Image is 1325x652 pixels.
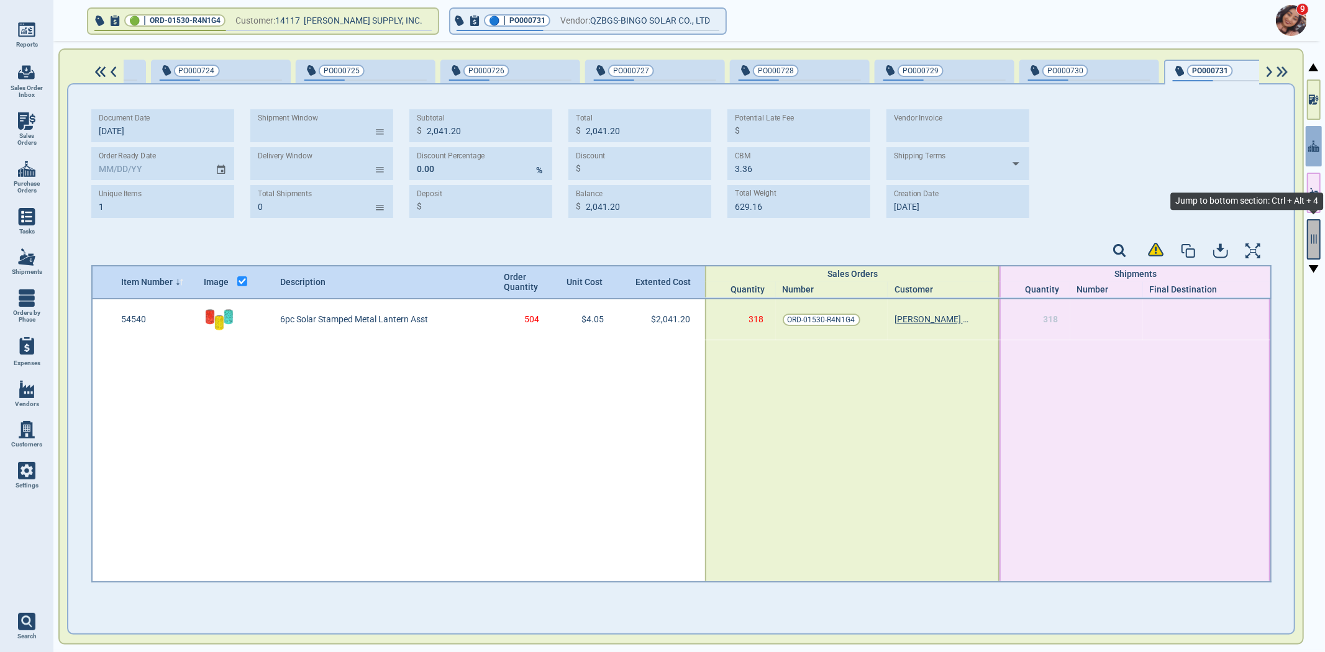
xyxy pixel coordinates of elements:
[895,314,969,324] a: [PERSON_NAME] SUPPLY, INC.
[304,16,422,25] span: [PERSON_NAME] SUPPLY, INC.
[18,289,35,307] img: menu_icon
[576,124,581,137] p: $
[894,114,942,123] label: Vendor Invoice
[91,147,206,180] input: MM/DD/YY
[536,164,542,177] p: %
[417,189,442,199] label: Deposit
[258,152,312,161] label: Delivery Window
[204,304,235,335] img: 54540Img
[18,381,35,398] img: menu_icon
[258,114,318,123] label: Shipment Window
[576,200,581,213] p: $
[758,65,794,77] span: PO000728
[827,269,878,279] span: Sales Orders
[622,299,705,340] div: $2,041.20
[903,65,939,77] span: PO000729
[18,421,35,438] img: menu_icon
[735,114,794,123] label: Potential Late Fee
[18,248,35,266] img: menu_icon
[567,277,605,287] span: Unit Cost
[88,9,438,34] button: 🟢|ORD-01530-R4N1G4Customer:14117 [PERSON_NAME] SUPPLY, INC.
[1276,5,1307,36] img: Avatar
[1044,314,1059,324] span: 318
[1114,269,1157,279] span: Shipments
[503,14,506,27] span: |
[576,114,593,123] label: Total
[886,185,1022,218] input: MM/DD/YY
[509,14,545,27] span: PO000731
[1077,284,1109,294] span: Number
[1192,65,1228,77] span: PO000731
[489,17,499,25] span: 🔵
[735,124,740,137] p: $
[1264,66,1275,78] img: ArrowIcon
[16,41,38,48] span: Reports
[12,268,42,276] span: Shipments
[895,284,933,294] span: Customer
[15,401,39,408] span: Vendors
[450,9,726,34] button: 🔵|PO000731Vendor:QZBGS-BINGO SOLAR CO., LTD
[258,189,312,199] label: Total Shipments
[275,13,304,29] span: 14117
[10,309,43,324] span: Orders by Phase
[1150,284,1218,294] span: Final Destination
[108,66,119,78] img: ArrowIcon
[576,162,581,175] p: $
[468,65,504,77] span: PO000726
[17,633,37,640] span: Search
[324,65,360,77] span: PO000725
[581,314,604,324] span: $4.05
[635,277,688,287] span: Extented Cost
[18,208,35,225] img: menu_icon
[280,277,326,287] span: Description
[99,189,142,199] label: Unique Items
[1275,66,1290,78] img: DoubleArrowIcon
[121,277,173,287] span: Item Number
[10,84,43,99] span: Sales Order Inbox
[114,299,197,340] div: 54540
[1047,65,1083,77] span: PO000730
[235,13,275,29] span: Customer:
[16,482,39,489] span: Settings
[204,277,229,287] span: Image
[1296,3,1309,16] span: 9
[613,65,649,77] span: PO000727
[150,14,221,27] span: ORD-01530-R4N1G4
[91,109,227,142] input: MM/DD/YY
[735,189,776,198] label: Total Weight
[783,314,860,326] a: ORD-01530-R4N1G4
[417,152,485,161] label: Discount Percentage
[894,152,945,161] label: Shipping Terms
[280,314,428,324] span: 6pc Solar Stamped Metal Lantern Asst
[129,17,140,25] span: 🟢
[99,152,156,161] label: Order Ready Date
[504,272,540,292] span: Order Quantity
[590,13,710,29] span: QZBGS-BINGO SOLAR CO., LTD
[894,189,939,199] label: Creation Date
[211,153,234,174] button: Choose date
[14,360,40,367] span: Expenses
[18,21,35,38] img: menu_icon
[10,132,43,147] span: Sales Orders
[19,228,35,235] span: Tasks
[560,13,590,29] span: Vendor:
[783,284,814,294] span: Number
[524,314,539,324] span: 504
[18,112,35,130] img: menu_icon
[11,441,42,448] span: Customers
[18,462,35,479] img: menu_icon
[232,340,303,350] span: Total Customers: 1
[417,200,422,213] p: $
[1026,284,1064,294] span: Quantity
[576,189,603,199] label: Balance
[749,314,764,324] span: 318
[99,114,150,123] label: Document Date
[788,314,855,326] span: ORD-01530-R4N1G4
[179,65,215,77] span: PO000724
[417,114,445,123] label: Subtotal
[731,284,770,294] span: Quantity
[18,160,35,178] img: menu_icon
[10,180,43,194] span: Purchase Orders
[143,14,146,27] span: |
[93,66,108,78] img: DoubleArrowIcon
